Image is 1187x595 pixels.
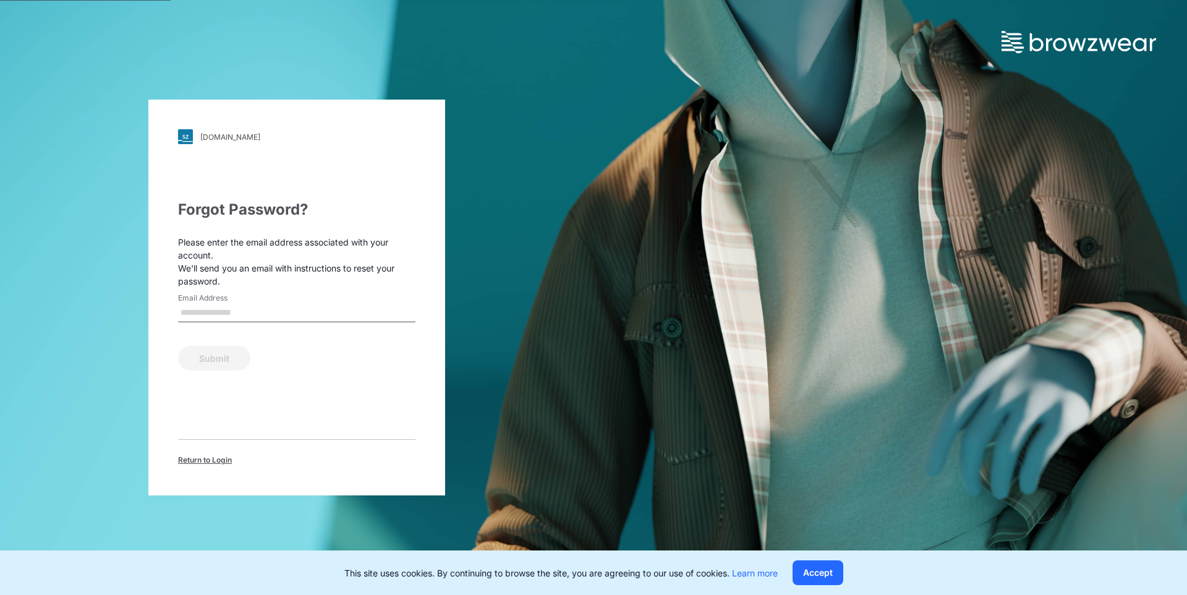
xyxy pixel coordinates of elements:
span: Return to Login [178,455,232,466]
img: browzwear-logo.73288ffb.svg [1002,31,1156,53]
a: [DOMAIN_NAME] [178,129,415,144]
button: Accept [793,560,843,585]
p: This site uses cookies. By continuing to browse the site, you are agreeing to our use of cookies. [344,567,778,580]
label: Email Address [178,293,265,304]
a: Learn more [732,568,778,578]
img: svg+xml;base64,PHN2ZyB3aWR0aD0iMjgiIGhlaWdodD0iMjgiIHZpZXdCb3g9IjAgMCAyOCAyOCIgZmlsbD0ibm9uZSIgeG... [178,129,193,144]
div: Forgot Password? [178,199,415,221]
div: [DOMAIN_NAME] [200,132,260,142]
p: Please enter the email address associated with your account. We'll send you an email with instruc... [178,236,415,288]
